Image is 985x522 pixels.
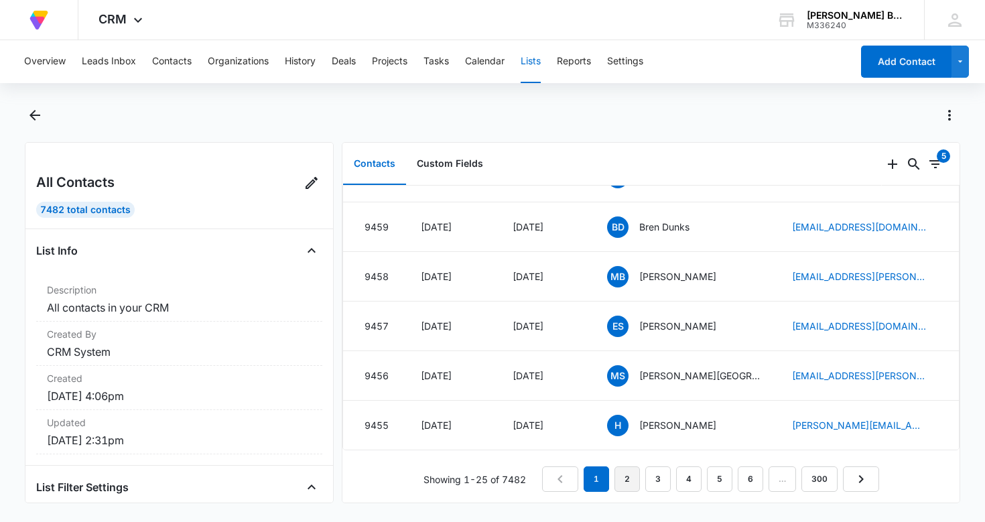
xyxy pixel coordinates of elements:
button: Add Contact [861,46,951,78]
nav: Pagination [542,466,879,492]
h2: All Contacts [36,172,115,192]
button: History [285,40,316,83]
div: [DATE] [421,319,480,333]
a: Page 4 [676,466,702,492]
div: DescriptionAll contacts in your CRM [36,277,323,322]
dd: CRM System [47,344,312,360]
button: Overview [24,40,66,83]
button: Tasks [423,40,449,83]
p: [PERSON_NAME][GEOGRAPHIC_DATA] [639,369,760,383]
span: MS [607,365,629,387]
a: Next Page [843,466,879,492]
p: [PERSON_NAME] [639,418,716,432]
div: Created ByCRM System [36,322,323,366]
div: 9456 [365,369,389,383]
div: [DATE] [513,269,575,283]
h4: List Filter Settings [36,479,129,495]
em: 1 [584,466,609,492]
span: ES [607,316,629,337]
button: Remove [958,265,980,287]
div: 7482 Total Contacts [36,202,135,218]
div: [DATE] [421,220,480,234]
span: H [607,415,629,436]
a: Page 6 [738,466,763,492]
button: Search... [903,153,925,175]
dt: Created By [47,327,312,341]
div: [DATE] [513,369,575,383]
button: Remove [958,315,980,336]
a: [EMAIL_ADDRESS][DOMAIN_NAME] [792,319,926,333]
button: Calendar [465,40,505,83]
dt: Updated [47,415,312,430]
button: Lists [521,40,541,83]
img: Volusion [27,8,51,32]
a: [EMAIL_ADDRESS][PERSON_NAME][DOMAIN_NAME] [792,269,926,283]
div: 9455 [365,418,389,432]
button: Filters [925,153,946,175]
dt: Created [47,371,312,385]
button: Back [25,105,46,126]
button: Remove [958,216,980,237]
div: [DATE] [513,418,575,432]
span: CRM [98,12,127,26]
div: 9459 [365,220,389,234]
a: Page 300 [801,466,838,492]
a: [EMAIL_ADDRESS][PERSON_NAME][DOMAIN_NAME] [792,369,926,383]
button: Reports [557,40,591,83]
div: [DATE] [421,418,480,432]
div: 5 items [937,149,950,163]
button: Close [301,240,322,261]
dd: [DATE] 4:06pm [47,388,312,404]
button: Contacts [343,143,406,185]
div: [DATE] [421,269,480,283]
div: Updated[DATE] 2:31pm [36,410,323,454]
div: account name [807,10,905,21]
div: [DATE] [421,369,480,383]
a: Page 5 [707,466,732,492]
a: Page 3 [645,466,671,492]
button: Add [882,153,903,175]
button: Projects [372,40,407,83]
button: Settings [607,40,643,83]
dd: All contacts in your CRM [47,300,312,316]
a: [PERSON_NAME][EMAIL_ADDRESS][PERSON_NAME][DOMAIN_NAME] [792,418,926,432]
div: account id [807,21,905,30]
div: [DATE] [513,319,575,333]
span: MB [607,266,629,287]
dd: [DATE] 2:31pm [47,432,312,448]
button: Leads Inbox [82,40,136,83]
p: [PERSON_NAME] [639,319,716,333]
div: 9458 [365,269,389,283]
h4: List Info [36,243,78,259]
button: Remove [958,414,980,436]
p: [PERSON_NAME] [639,269,716,283]
a: Page 2 [614,466,640,492]
div: Created[DATE] 4:06pm [36,366,323,410]
dt: Description [47,283,312,297]
div: 9457 [365,319,389,333]
span: BD [607,216,629,238]
button: Custom Fields [406,143,494,185]
button: Contacts [152,40,192,83]
div: [DATE] [513,220,575,234]
button: Close [301,476,322,498]
a: [EMAIL_ADDRESS][DOMAIN_NAME] [792,220,926,234]
p: Showing 1-25 of 7482 [423,472,526,486]
button: Organizations [208,40,269,83]
button: Remove [958,365,980,386]
p: Bren Dunks [639,220,689,234]
button: Deals [332,40,356,83]
button: Actions [939,105,960,126]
